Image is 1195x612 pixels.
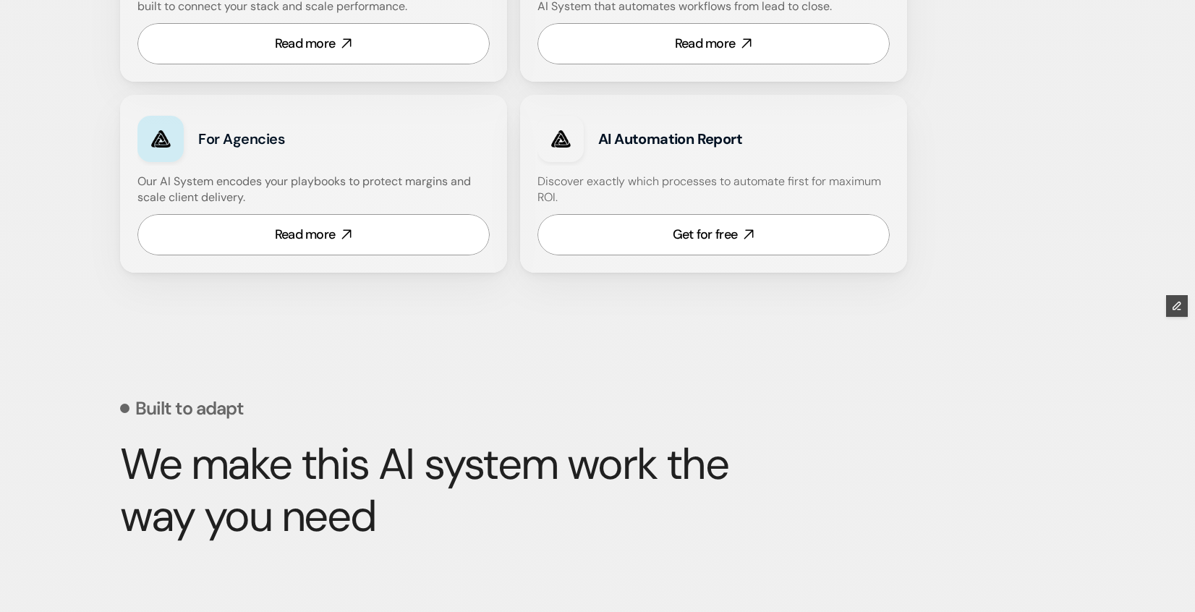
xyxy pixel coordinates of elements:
div: Get for free [673,226,737,244]
a: Read more [137,214,490,255]
strong: AI Automation Report [598,129,742,148]
button: Edit Framer Content [1166,295,1188,317]
a: Get for free [537,214,890,255]
div: Read more [275,226,336,244]
h4: Discover exactly which processes to automate first for maximum ROI. [537,174,890,206]
strong: We make this AI system work the way you need [120,435,738,545]
p: Built to adapt [135,399,244,417]
h3: For Agencies [198,129,396,149]
h4: Our AI System encodes your playbooks to protect margins and scale client delivery. [137,174,490,206]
